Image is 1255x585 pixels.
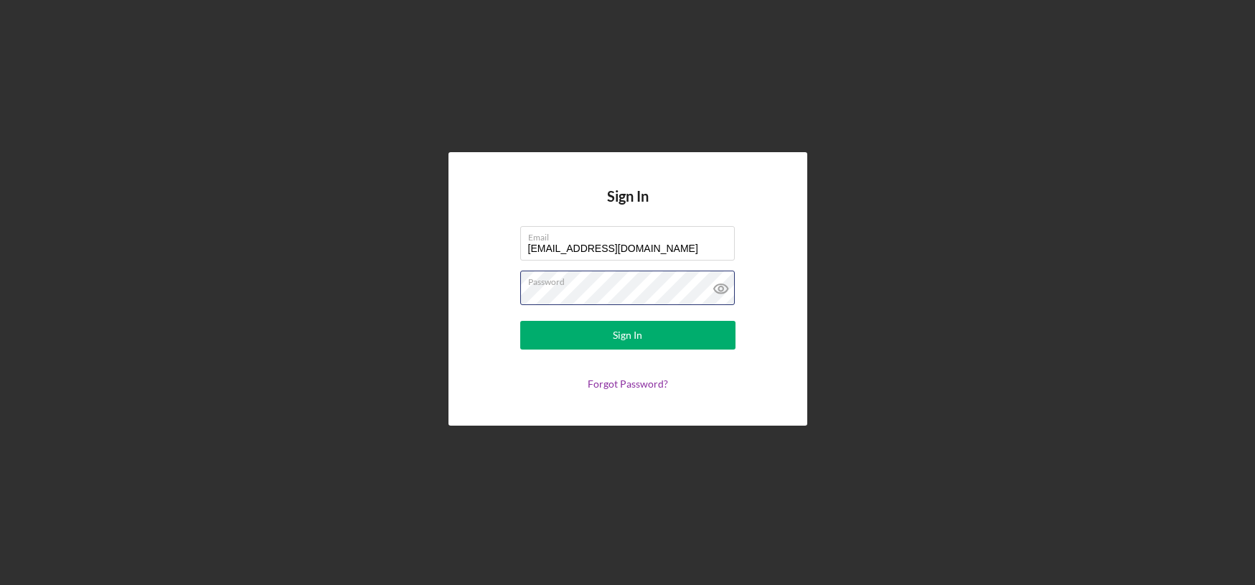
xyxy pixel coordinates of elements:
button: Sign In [520,321,735,350]
a: Forgot Password? [588,378,668,390]
label: Password [528,271,735,287]
h4: Sign In [607,188,649,226]
div: Sign In [613,321,642,350]
label: Email [528,227,735,243]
